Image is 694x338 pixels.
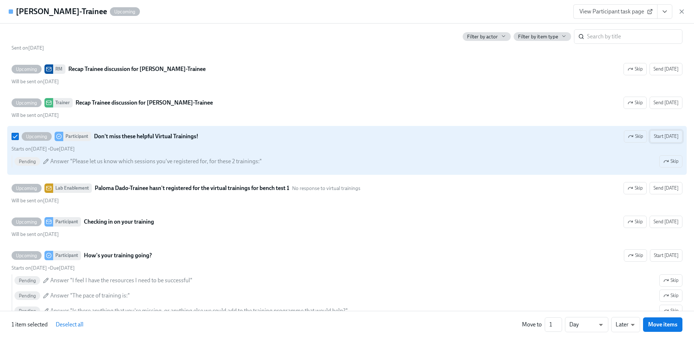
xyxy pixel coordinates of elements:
span: Start [DATE] [654,133,678,140]
span: Friday, August 29th 2025, 4:00 pm [12,79,59,85]
div: Move to [522,321,542,329]
button: UpcomingParticipantDon't miss these helpful Virtual Trainings!SkipStarts on[DATE] •Due[DATE] Pend... [650,130,682,143]
div: • [12,265,75,271]
button: UpcomingRMRecap Trainee discussion for [PERSON_NAME]-TraineeSkipWill be sent on[DATE] [650,63,682,75]
span: Skip [663,277,678,284]
a: View Participant task page [573,4,657,19]
div: RM [53,64,65,74]
button: Move items [643,317,682,332]
span: Answer "Please let us know which sessions you've registered for, for these 2 trainings:" [50,157,262,165]
span: Friday, September 26th 2025, 4:00 pm [12,231,59,237]
span: Skip [627,185,643,192]
span: Answer "Is there anything that you're missing, or anything else we could add to the training prog... [50,307,348,315]
button: UpcomingParticipantHow's your training going?SkipStart [DATE]Starts on[DATE] •Due[DATE] PendingAn... [659,274,682,287]
input: Search by title [587,29,682,44]
button: UpcomingTrainerRecap Trainee discussion for [PERSON_NAME]-TraineeSkipWill be sent on[DATE] [650,97,682,109]
div: Participant [53,217,81,227]
span: Upcoming [110,9,140,14]
span: Deselect all [56,321,83,328]
span: Friday, August 22nd 2025, 12:01 pm [12,45,44,51]
span: Skip [628,133,643,140]
button: View task page [657,4,672,19]
span: Filter by actor [467,33,498,40]
button: UpcomingLab EnablementPaloma Dado-Trainee hasn't registered for the virtual trainings for bench t... [650,182,682,194]
strong: Don't miss these helpful Virtual Trainings! [94,132,198,141]
span: Skip [627,99,643,106]
span: Friday, August 29th 2025, 4:00 pm [12,112,59,118]
div: Day [565,317,608,332]
button: UpcomingParticipantChecking in on your trainingSend [DATE]Will be sent on[DATE] [624,216,647,228]
div: Participant [63,132,91,141]
span: Skip [627,66,643,73]
span: Skip [628,252,643,259]
span: Skip [627,218,643,225]
strong: Recap Trainee discussion for [PERSON_NAME]-Trainee [76,98,213,107]
div: Participant [53,251,81,260]
span: View Participant task page [579,8,651,15]
span: Upcoming [12,253,42,258]
span: Upcoming [22,134,52,139]
strong: Checking in on your training [84,217,154,226]
strong: Recap Trainee discussion for [PERSON_NAME]-Trainee [68,65,206,73]
span: Send [DATE] [654,185,678,192]
span: Skip [663,292,678,299]
span: Friday, September 26th 2025, 4:00 pm [12,265,47,271]
span: Start [DATE] [654,252,678,259]
span: Pending [14,278,40,283]
button: UpcomingParticipantHow's your training going?Start [DATE]Starts on[DATE] •Due[DATE] PendingAnswer... [624,249,647,262]
div: Lab Enablement [53,183,92,193]
button: UpcomingRMRecap Trainee discussion for [PERSON_NAME]-TraineeSend [DATE]Will be sent on[DATE] [624,63,647,75]
strong: How's your training going? [84,251,152,260]
span: Upcoming [12,67,42,72]
span: Upcoming [12,186,42,191]
button: Deselect all [51,317,89,332]
span: Pending [14,308,40,314]
span: Skip [663,307,678,314]
button: UpcomingParticipantHow's your training going?SkipStart [DATE]Starts on[DATE] •Due[DATE] PendingAn... [659,305,682,317]
button: UpcomingTrainerRecap Trainee discussion for [PERSON_NAME]-TraineeSend [DATE]Will be sent on[DATE] [624,97,647,109]
button: UpcomingParticipantDon't miss these helpful Virtual Trainings!Start [DATE]Starts on[DATE] •Due[DA... [624,130,647,143]
button: UpcomingParticipantHow's your training going?SkipStarts on[DATE] •Due[DATE] PendingAnswer "I feel... [650,249,682,262]
span: Answer "The pace of training is:" [50,292,130,300]
button: UpcomingParticipantChecking in on your trainingSkipWill be sent on[DATE] [650,216,682,228]
div: Trainer [53,98,73,107]
span: Filter by item type [518,33,558,40]
span: Wednesday, September 10th 2025, 4:00 pm [50,146,75,152]
button: UpcomingParticipantHow's your training going?SkipStart [DATE]Starts on[DATE] •Due[DATE] PendingAn... [659,290,682,302]
span: Send [DATE] [654,218,678,225]
button: UpcomingParticipantDon't miss these helpful Virtual Trainings!SkipStart [DATE]Starts on[DATE] •Du... [659,155,682,168]
span: Friday, September 12th 2025, 4:00 pm [12,198,59,204]
button: Filter by actor [463,32,511,41]
span: Answer "I feel I have the resources I need to be successful" [50,276,192,284]
span: Friday, September 5th 2025, 4:00 pm [12,146,47,152]
h4: [PERSON_NAME]-Trainee [16,6,107,17]
p: 1 item selected [12,321,48,329]
strong: Paloma Dado-Trainee hasn't registered for the virtual trainings for bench test 1 [95,184,289,193]
span: Wednesday, October 1st 2025, 4:00 pm [50,265,75,271]
button: UpcomingLab EnablementPaloma Dado-Trainee hasn't registered for the virtual trainings for bench t... [624,182,647,194]
div: Later [611,317,640,332]
span: This message uses the "No response to virtual trainings" audience [292,185,360,192]
span: Move items [648,321,677,328]
span: Skip [663,158,678,165]
span: Upcoming [12,100,42,106]
div: • [12,145,75,152]
span: Upcoming [12,219,42,225]
button: Filter by item type [514,32,571,41]
span: Send [DATE] [654,99,678,106]
span: Pending [14,293,40,299]
span: Pending [14,159,40,164]
span: Send [DATE] [654,66,678,73]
